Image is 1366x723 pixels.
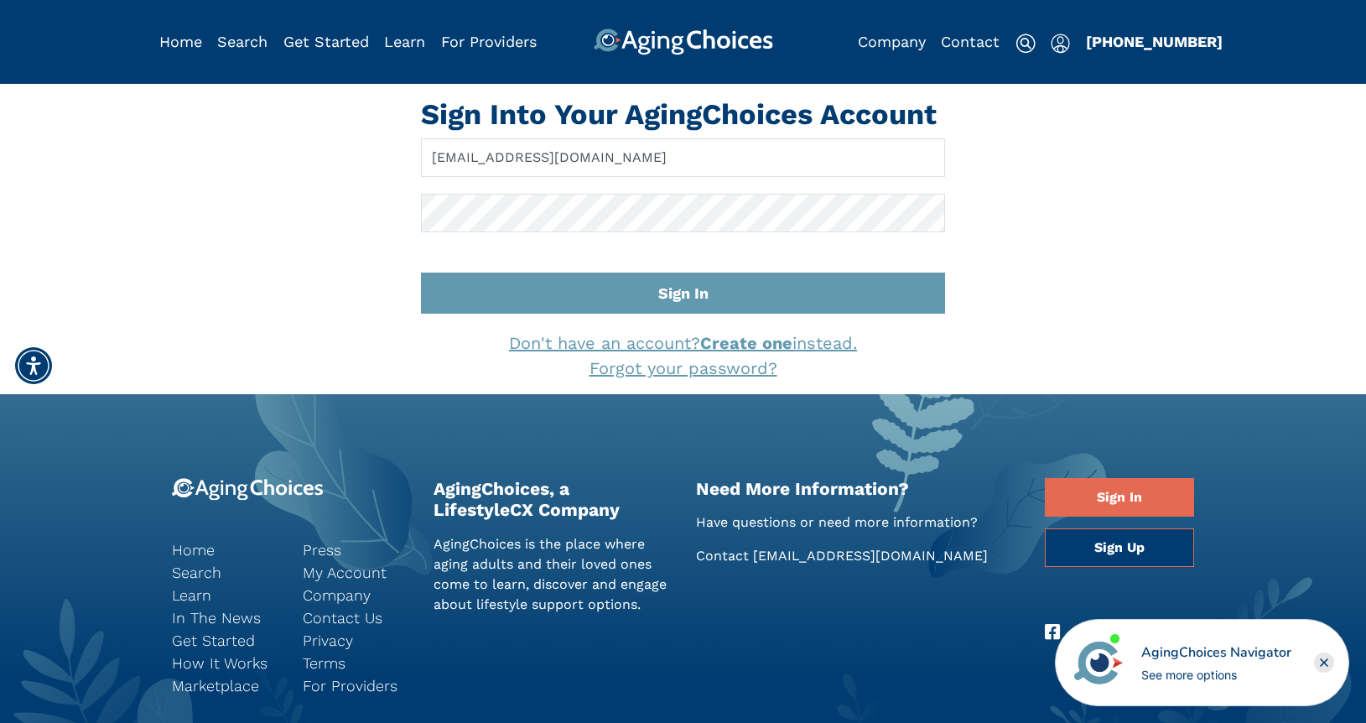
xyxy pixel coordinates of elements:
a: Get Started [283,33,369,50]
a: For Providers [303,674,408,697]
a: Learn [172,584,278,606]
a: Privacy [303,629,408,652]
a: Marketplace [172,674,278,697]
a: Contact [941,33,1000,50]
div: Popover trigger [1051,29,1070,55]
a: In The News [172,606,278,629]
img: user-icon.svg [1051,34,1070,54]
a: Search [172,561,278,584]
h2: AgingChoices, a LifestyleCX Company [434,478,671,520]
a: Press [303,538,408,561]
img: AgingChoices [593,29,772,55]
a: Home [159,33,202,50]
a: Get Started [172,629,278,652]
a: Forgot your password? [590,358,777,378]
a: Facebook [1045,619,1060,646]
a: [PHONE_NUMBER] [1086,33,1223,50]
a: Company [858,33,926,50]
div: AgingChoices Navigator [1141,642,1291,663]
button: Sign In [421,273,945,314]
a: Don't have an account?Create oneinstead. [509,333,857,353]
a: Contact Us [303,606,408,629]
p: AgingChoices is the place where aging adults and their loved ones come to learn, discover and eng... [434,534,671,615]
a: Sign Up [1045,528,1194,567]
a: Sign In [1045,478,1194,517]
h1: Sign Into Your AgingChoices Account [421,97,945,132]
div: Close [1314,653,1334,673]
a: Twitter [1078,619,1095,646]
a: Learn [384,33,425,50]
img: avatar [1070,634,1127,691]
a: For Providers [441,33,537,50]
a: Terms [303,652,408,674]
div: See more options [1141,666,1291,684]
a: Search [217,33,267,50]
img: 9-logo.svg [172,478,324,501]
div: Popover trigger [217,29,267,55]
img: search-icon.svg [1015,34,1036,54]
a: Home [172,538,278,561]
a: [EMAIL_ADDRESS][DOMAIN_NAME] [753,548,988,564]
input: Password [421,194,945,232]
a: My Account [303,561,408,584]
div: Accessibility Menu [15,347,52,384]
strong: Create one [700,333,792,353]
h2: Need More Information? [696,478,1021,499]
p: Contact [696,546,1021,566]
input: Email [421,138,945,177]
a: Company [303,584,408,606]
p: Have questions or need more information? [696,512,1021,533]
a: How It Works [172,652,278,674]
